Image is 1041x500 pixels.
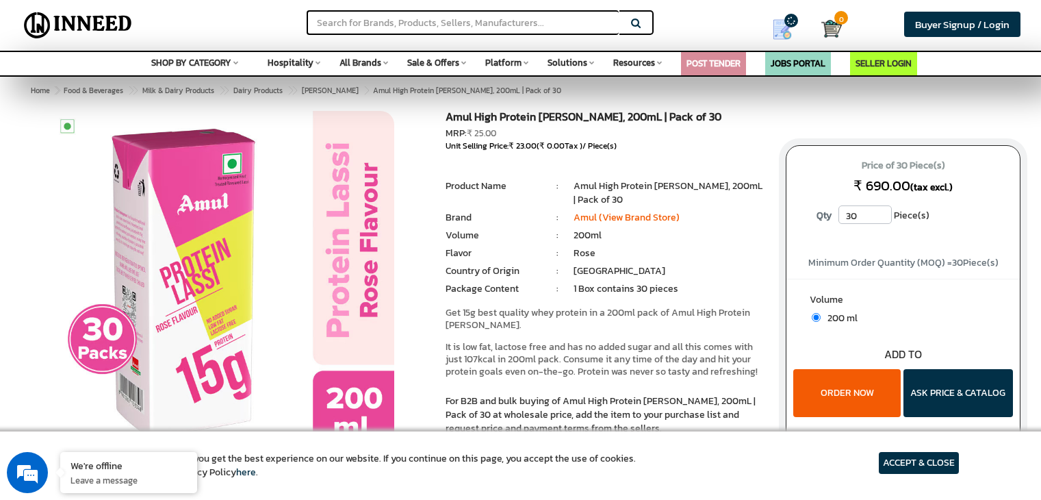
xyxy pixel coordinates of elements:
[231,82,285,99] a: Dairy Products
[821,18,842,39] img: Cart
[574,264,765,278] li: [GEOGRAPHIC_DATA]
[853,175,910,196] span: ₹ 690.00
[541,282,574,296] li: :
[574,282,765,296] li: 1 Box contains 30 pieces
[446,179,541,193] li: Product Name
[613,56,655,69] span: Resources
[574,179,765,207] li: Amul High Protein [PERSON_NAME], 200mL | Pack of 30
[55,85,59,96] span: >
[810,293,997,310] label: Volume
[233,85,283,96] span: Dairy Products
[307,10,619,35] input: Search for Brands, Products, Sellers, Manufacturers...
[64,85,123,96] span: Food & Beverages
[834,11,848,25] span: 0
[446,341,765,378] p: It is low fat, lactose free and has no added sugar and all this comes with just 107kcal in 200ml ...
[686,57,741,70] a: POST TENDER
[541,211,574,225] li: :
[894,205,929,226] span: Piece(s)
[786,347,1020,362] div: ADD TO
[793,369,901,417] button: ORDER NOW
[467,127,496,140] span: ₹ 25.00
[541,229,574,242] li: :
[915,16,1010,32] span: Buyer Signup / Login
[799,155,1007,177] span: Price of 30 Piece(s)
[339,56,381,69] span: All Brands
[754,14,821,45] a: my Quotes
[903,369,1013,417] button: ASK PRICE & CATALOG
[446,264,541,278] li: Country of Origin
[910,180,953,195] span: (tax excl.)
[236,465,256,479] a: here
[582,140,617,152] span: / Piece(s)
[61,85,561,96] span: Amul High Protein [PERSON_NAME], 200mL | Pack of 30
[446,127,765,140] div: MRP:
[446,395,765,436] p: For B2B and bulk buying of Amul High Protein [PERSON_NAME], 200mL | Pack of 30 at wholesale price...
[446,111,765,127] h1: Amul High Protein [PERSON_NAME], 200mL | Pack of 30
[219,82,226,99] span: >
[810,205,838,226] label: Qty
[485,56,522,69] span: Platform
[952,255,963,270] span: 30
[509,140,537,152] span: ₹ 23.00
[856,57,912,70] a: SELLER LOGIN
[52,111,394,453] img: Amul High Protein Rose Lassi, 200mL
[541,247,574,260] li: :
[821,14,832,44] a: Cart 0
[548,56,587,69] span: Solutions
[28,82,53,99] a: Home
[61,82,126,99] a: Food & Beverages
[541,264,574,278] li: :
[302,85,359,96] span: [PERSON_NAME]
[446,282,541,296] li: Package Content
[446,229,541,242] li: Volume
[541,179,574,193] li: :
[574,229,765,242] li: 200ml
[821,311,858,325] span: 200 ml
[539,140,565,152] span: ₹ 0.00
[772,19,793,40] img: Show My Quotes
[446,247,541,260] li: Flavor
[142,85,214,96] span: Milk & Dairy Products
[574,210,680,225] a: Amul (View Brand Store)
[363,82,370,99] span: >
[879,452,959,474] article: ACCEPT & CLOSE
[446,307,765,332] p: Get 15g best quality whey protein in a 200ml pack of Amul High Protein [PERSON_NAME].
[771,57,825,70] a: JOBS PORTAL
[151,56,231,69] span: SHOP BY CATEGORY
[574,247,765,260] li: Rose
[299,82,361,99] a: [PERSON_NAME]
[140,82,217,99] a: Milk & Dairy Products
[904,12,1020,37] a: Buyer Signup / Login
[446,140,765,152] div: Unit Selling Price: ( Tax )
[18,8,138,42] img: Inneed.Market
[287,82,294,99] span: >
[407,56,459,69] span: Sale & Offers
[268,56,313,69] span: Hospitality
[128,82,135,99] span: >
[70,459,187,472] div: We're offline
[82,452,636,479] article: We use cookies to ensure you get the best experience on our website. If you continue on this page...
[446,211,541,225] li: Brand
[70,474,187,486] p: Leave a message
[808,255,999,270] span: Minimum Order Quantity (MOQ) = Piece(s)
